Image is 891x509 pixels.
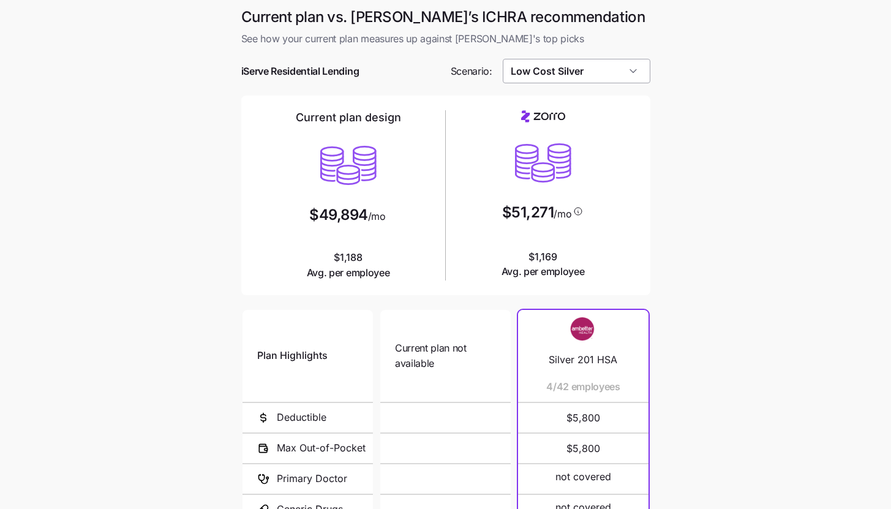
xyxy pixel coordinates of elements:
img: Carrier [558,317,607,341]
span: 4/42 employees [546,379,620,394]
h2: Current plan design [296,110,401,125]
span: not covered [555,469,611,484]
span: Silver 201 HSA [549,352,617,368]
span: $1,169 [502,249,585,280]
span: $51,271 [502,205,554,220]
span: iServe Residential Lending [241,64,359,79]
span: Avg. per employee [502,264,585,279]
h1: Current plan vs. [PERSON_NAME]’s ICHRA recommendation [241,7,650,26]
span: $49,894 [309,208,368,222]
span: $1,188 [307,250,390,281]
span: Scenario: [451,64,492,79]
span: $5,800 [533,434,634,463]
span: $5,800 [533,403,634,432]
span: /mo [368,211,386,221]
span: See how your current plan measures up against [PERSON_NAME]'s top picks [241,31,650,47]
span: Avg. per employee [307,265,390,281]
span: /mo [554,209,571,219]
span: Current plan not available [395,341,496,371]
span: Plan Highlights [257,348,328,363]
span: Max Out-of-Pocket [277,440,366,456]
span: Deductible [277,410,326,425]
span: Primary Doctor [277,471,347,486]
